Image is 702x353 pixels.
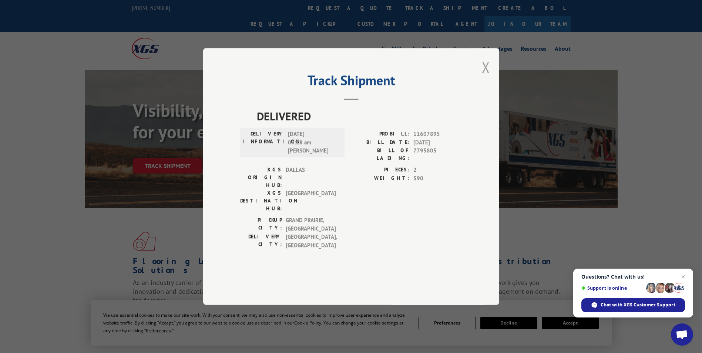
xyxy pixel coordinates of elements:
span: 7795805 [413,147,462,162]
span: [DATE] [413,138,462,147]
span: DALLAS [286,166,336,189]
label: PIECES: [351,166,410,174]
a: Open chat [671,323,693,346]
span: [DATE] 09:18 am [PERSON_NAME] [288,130,338,155]
label: BILL DATE: [351,138,410,147]
span: Chat with XGS Customer Support [581,298,685,312]
label: PICKUP CITY: [240,216,282,233]
label: DELIVERY INFORMATION: [242,130,284,155]
label: WEIGHT: [351,174,410,183]
span: Chat with XGS Customer Support [601,302,675,308]
span: Questions? Chat with us! [581,274,685,280]
span: GRAND PRAIRIE , [GEOGRAPHIC_DATA] [286,216,336,233]
label: BILL OF LADING: [351,147,410,162]
label: XGS ORIGIN HUB: [240,166,282,189]
span: 11607895 [413,130,462,138]
span: DELIVERED [257,108,462,124]
span: 590 [413,174,462,183]
span: 2 [413,166,462,174]
label: PROBILL: [351,130,410,138]
span: [GEOGRAPHIC_DATA] , [GEOGRAPHIC_DATA] [286,233,336,249]
h2: Track Shipment [240,75,462,89]
label: XGS DESTINATION HUB: [240,189,282,212]
button: Close modal [482,57,490,77]
span: [GEOGRAPHIC_DATA] [286,189,336,212]
label: DELIVERY CITY: [240,233,282,249]
span: Support is online [581,285,644,291]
